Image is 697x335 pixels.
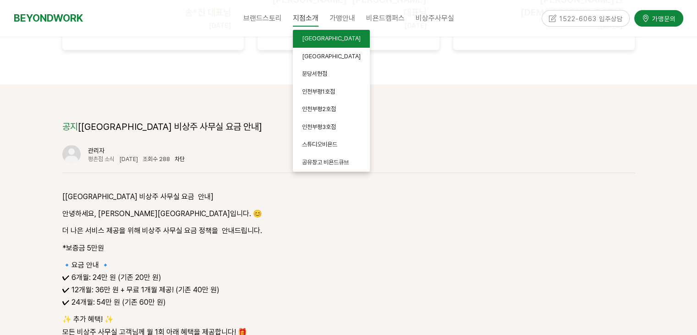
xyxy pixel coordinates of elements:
[293,11,318,27] span: 지점소개
[293,83,370,101] a: 인천부평1호점
[62,119,262,134] h1: [[GEOGRAPHIC_DATA] 비상주 사무실 요금 안내]
[293,118,370,136] a: 인천부평3호점
[14,10,83,27] a: BEYONDWORK
[62,242,635,254] p: *보증금 5만원
[62,121,78,132] span: 공지
[175,156,185,162] a: 차단
[88,146,189,156] div: 관리자
[293,48,370,66] a: [GEOGRAPHIC_DATA]
[361,7,410,30] a: 비욘드캠퍼스
[293,65,370,83] a: 분당서현점
[302,159,349,166] span: 공유창고 비욘드큐브
[62,207,635,220] p: 안녕하세요, [PERSON_NAME][GEOGRAPHIC_DATA]입니다. 😊
[302,88,335,95] span: 인천부평1호점
[324,7,361,30] a: 가맹안내
[302,53,361,60] span: [GEOGRAPHIC_DATA]
[293,100,370,118] a: 인천부평2호점
[293,154,370,172] a: 공유창고 비욘드큐브
[416,14,454,22] span: 비상주사무실
[302,141,337,148] span: 스튜디오비욘드
[302,35,361,42] span: [GEOGRAPHIC_DATA]
[243,14,282,22] span: 브랜드스토리
[238,7,287,30] a: 브랜드스토리
[302,123,336,130] span: 인천부평3호점
[410,7,460,30] a: 비상주사무실
[62,259,635,309] p: 🔹요금 안내 🔹 ✔ 6개월: 24만 원 (기존 20만 원) ✔ 12개월: 36만 원 + 무료 1개월 제공! (기존 40만 원) ✔ 24개월: 54만 원 (기존 60만 원)
[62,190,635,203] p: [[GEOGRAPHIC_DATA] 비상주 사무실 요금 안내]
[649,14,676,23] span: 가맹문의
[143,156,170,163] div: 조회수 288
[293,30,370,48] a: [GEOGRAPHIC_DATA]
[119,156,138,163] div: [DATE]
[366,14,405,22] span: 비욘드캠퍼스
[302,70,327,77] span: 분당서현점
[88,156,115,162] a: 평촌점 소식
[634,10,683,26] a: 가맹문의
[293,136,370,154] a: 스튜디오비욘드
[287,7,324,30] a: 지점소개
[62,224,635,237] p: 더 나은 서비스 제공을 위해 비상주 사무실 요금 정책을 안내드립니다.
[329,14,355,22] span: 가맹안내
[302,106,336,112] span: 인천부평2호점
